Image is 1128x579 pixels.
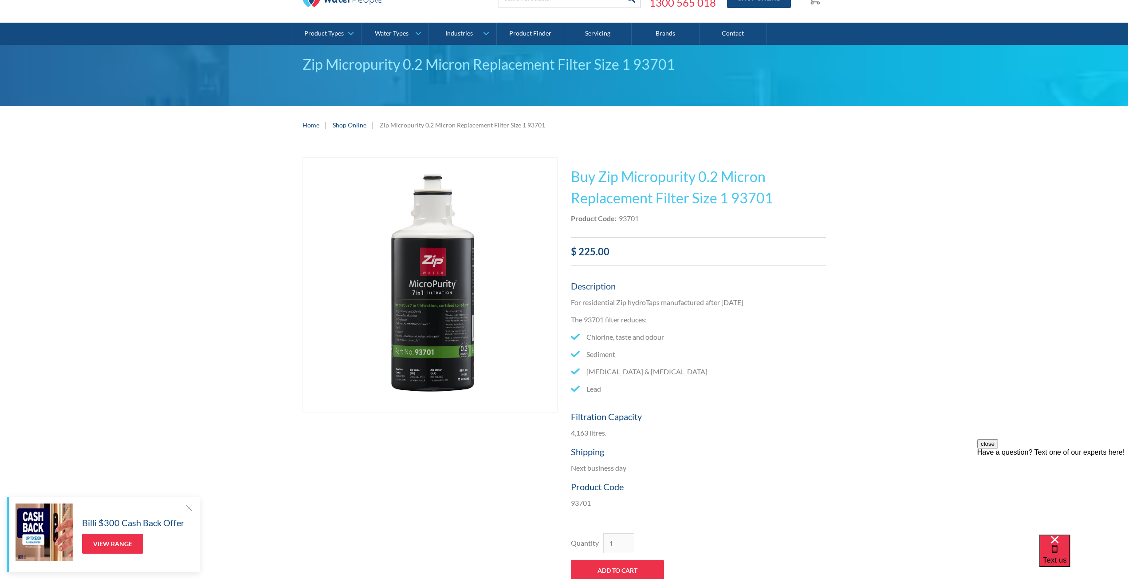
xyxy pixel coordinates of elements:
[82,534,143,554] a: View Range
[571,480,826,493] h5: Product Code
[977,439,1128,546] iframe: podium webchat widget prompt
[1039,535,1128,579] iframe: podium webchat widget bubble
[445,30,473,37] div: Industries
[700,23,767,45] a: Contact
[571,428,826,438] p: 4,163 litres.
[571,279,826,293] h5: Description
[333,120,366,130] a: Shop Online
[571,244,826,259] div: $ 225.00
[571,384,826,394] li: Lead
[303,54,826,75] div: Zip Micropurity 0.2 Micron Replacement Filter Size 1 93701
[303,120,319,130] a: Home
[571,214,617,222] strong: Product Code:
[564,23,632,45] a: Servicing
[571,445,826,458] h5: Shipping
[324,119,328,130] div: |
[571,297,826,308] p: For residential Zip hydroTaps manufactured after [DATE]
[571,314,826,325] p: The 93701 filter reduces:
[571,332,826,342] li: Chlorine, taste and odour
[571,538,599,548] label: Quantity
[619,213,639,224] div: 93701
[294,23,361,45] a: Product Types
[632,23,699,45] a: Brands
[304,30,344,37] div: Product Types
[571,498,826,508] p: 93701
[571,410,826,423] h5: Filtration Capacity
[375,30,409,37] div: Water Types
[497,23,564,45] a: Product Finder
[571,349,826,360] li: Sediment
[362,23,428,45] a: Water Types
[303,158,557,412] img: Zip Micropurity 0.2 Micron Replacement Filter Size 1 93701
[429,23,496,45] a: Industries
[380,120,545,130] div: Zip Micropurity 0.2 Micron Replacement Filter Size 1 93701
[571,366,826,377] li: [MEDICAL_DATA] & [MEDICAL_DATA]
[82,516,185,529] h5: Billi $300 Cash Back Offer
[303,157,558,413] a: open lightbox
[16,504,73,561] img: Billi $300 Cash Back Offer
[571,463,826,473] p: Next business day
[571,166,826,209] h1: Buy Zip Micropurity 0.2 Micron Replacement Filter Size 1 93701
[371,119,375,130] div: |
